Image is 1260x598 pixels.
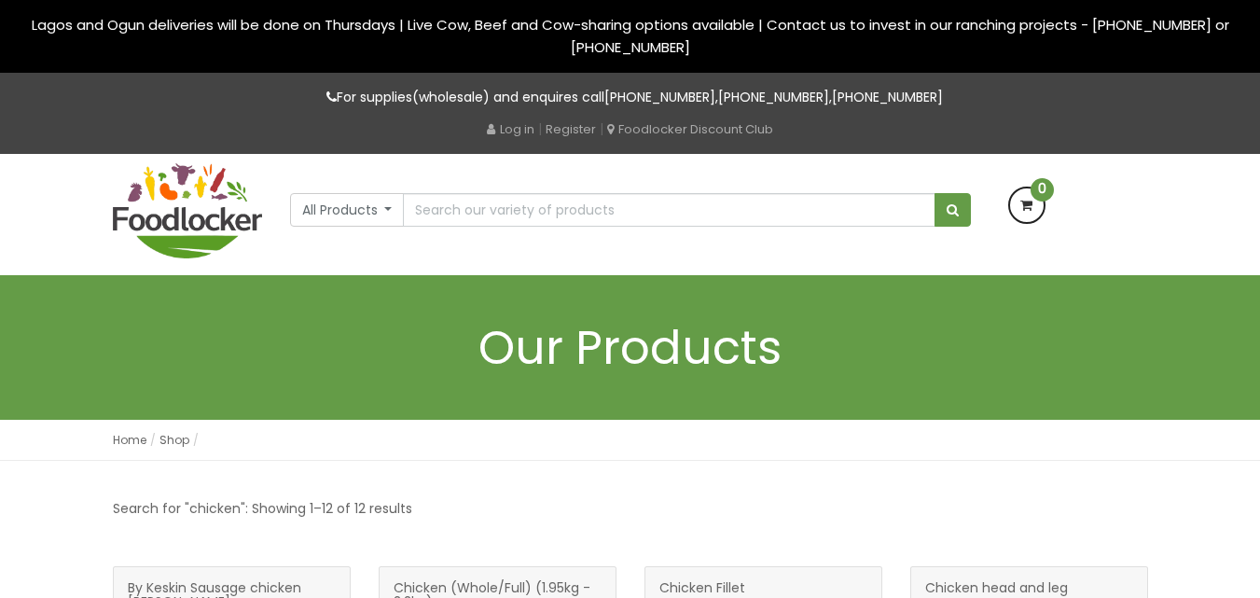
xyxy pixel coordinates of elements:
[113,87,1148,108] p: For supplies(wholesale) and enquires call , ,
[113,163,262,258] img: FoodLocker
[32,15,1229,57] span: Lagos and Ogun deliveries will be done on Thursdays | Live Cow, Beef and Cow-sharing options avai...
[718,88,829,106] a: [PHONE_NUMBER]
[403,193,935,227] input: Search our variety of products
[600,119,603,138] span: |
[290,193,405,227] button: All Products
[487,120,534,138] a: Log in
[113,432,146,448] a: Home
[607,120,773,138] a: Foodlocker Discount Club
[832,88,943,106] a: [PHONE_NUMBER]
[1031,178,1054,202] span: 0
[113,498,412,520] p: Search for "chicken": Showing 1–12 of 12 results
[159,432,189,448] a: Shop
[604,88,715,106] a: [PHONE_NUMBER]
[113,322,1148,373] h1: Our Products
[546,120,596,138] a: Register
[538,119,542,138] span: |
